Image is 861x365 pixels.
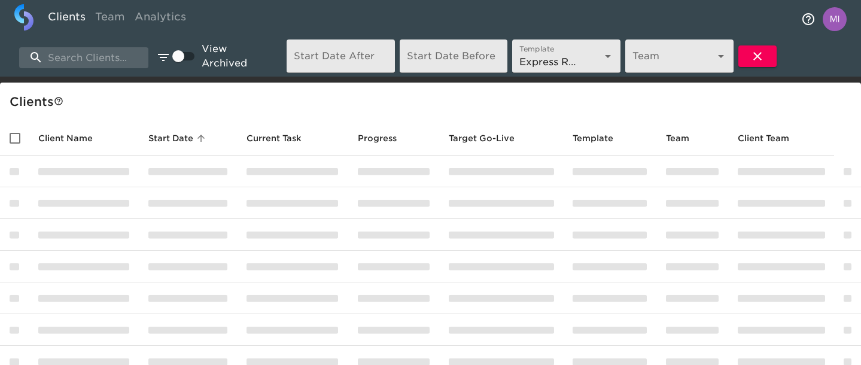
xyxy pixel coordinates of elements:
img: Profile [823,7,847,31]
span: This is the next Task in this Hub that should be completed [247,131,302,145]
a: Team [90,4,130,34]
svg: This is a list of all of your clients and clients shared with you [54,96,63,106]
span: Client Team [738,131,805,145]
input: search [19,47,148,68]
span: Current Task [247,131,317,145]
a: Clients [43,4,90,34]
span: Start Date [148,131,209,145]
button: edit [153,47,174,68]
div: Client s [10,92,856,111]
button: Clear Filters [738,45,777,67]
span: Calculated based on the start date and the duration of all Tasks contained in this Hub. [449,131,515,145]
span: Team [666,131,705,145]
span: Client Name [38,131,108,145]
span: Target Go-Live [449,131,530,145]
a: Analytics [130,4,191,34]
img: logo [14,4,34,31]
button: Open [713,48,729,65]
span: Progress [358,131,412,145]
span: Template [573,131,629,145]
span: View Archived [202,42,272,71]
button: notifications [794,5,823,34]
button: Open [600,48,616,65]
